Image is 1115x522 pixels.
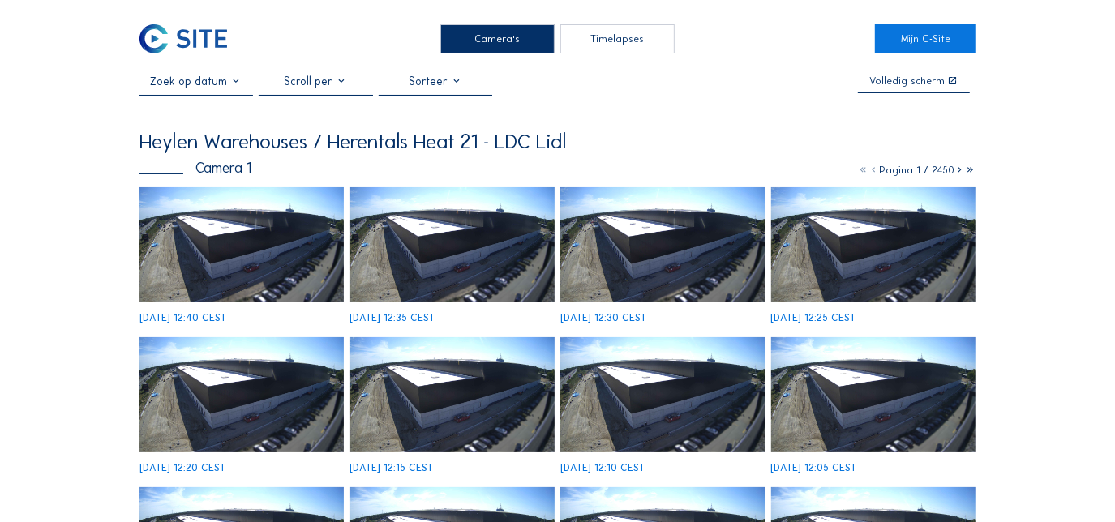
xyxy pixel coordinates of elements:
[771,187,976,302] img: image_52775204
[350,337,554,452] img: image_52774963
[560,313,646,323] div: [DATE] 12:30 CEST
[139,463,225,473] div: [DATE] 12:20 CEST
[139,337,344,452] img: image_52775106
[560,24,674,53] div: Timelapses
[139,131,566,152] div: Heylen Warehouses / Herentals Heat 21 - LDC Lidl
[771,463,857,473] div: [DATE] 12:05 CEST
[875,24,976,53] a: Mijn C-Site
[771,337,976,452] img: image_52774689
[560,187,765,302] img: image_52775337
[139,24,240,53] a: C-SITE Logo
[139,313,226,323] div: [DATE] 12:40 CEST
[139,161,251,176] div: Camera 1
[560,463,645,473] div: [DATE] 12:10 CEST
[139,24,227,53] img: C-SITE Logo
[870,76,946,87] div: Volledig scherm
[350,187,554,302] img: image_52775480
[350,463,433,473] div: [DATE] 12:15 CEST
[350,313,435,323] div: [DATE] 12:35 CEST
[440,24,554,53] div: Camera's
[139,187,344,302] img: image_52775632
[879,164,954,176] span: Pagina 1 / 2450
[560,337,765,452] img: image_52774861
[139,75,253,88] input: Zoek op datum 󰅀
[771,313,856,323] div: [DATE] 12:25 CEST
